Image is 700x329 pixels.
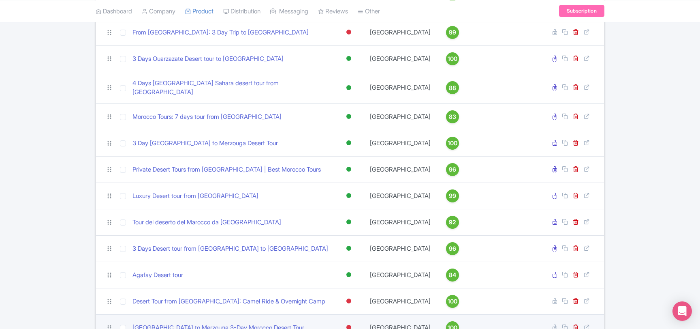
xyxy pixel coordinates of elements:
td: [GEOGRAPHIC_DATA] [365,103,435,130]
td: [GEOGRAPHIC_DATA] [365,262,435,288]
span: 99 [449,28,456,37]
span: 100 [448,297,457,306]
td: [GEOGRAPHIC_DATA] [365,288,435,314]
div: Open Intercom Messenger [672,301,692,321]
a: 3 Day [GEOGRAPHIC_DATA] to Merzouga Desert Tour [132,139,278,148]
span: 96 [449,244,456,253]
span: 84 [449,271,456,280]
td: [GEOGRAPHIC_DATA] [365,130,435,156]
a: 100 [439,137,466,150]
span: 100 [448,54,457,63]
a: 100 [439,52,466,65]
td: [GEOGRAPHIC_DATA] [365,235,435,262]
div: Active [345,137,353,149]
a: 88 [439,81,466,94]
span: 96 [449,165,456,174]
td: [GEOGRAPHIC_DATA] [365,72,435,103]
a: 3 Days Desert tour from [GEOGRAPHIC_DATA] to [GEOGRAPHIC_DATA] [132,244,328,254]
a: 84 [439,269,466,282]
a: 96 [439,163,466,176]
a: Desert Tour from [GEOGRAPHIC_DATA]: Camel Ride & Overnight Camp [132,297,325,306]
div: Active [345,216,353,228]
a: Luxury Desert tour from [GEOGRAPHIC_DATA] [132,191,258,201]
a: 3 Days Ouarzazate Desert tour to [GEOGRAPHIC_DATA] [132,54,284,64]
span: 92 [449,218,456,227]
td: [GEOGRAPHIC_DATA] [365,19,435,45]
a: 96 [439,242,466,255]
a: 83 [439,110,466,123]
a: Tour del deserto del Marocco da [GEOGRAPHIC_DATA] [132,218,281,227]
td: [GEOGRAPHIC_DATA] [365,45,435,72]
div: Active [345,190,353,202]
div: Active [345,163,353,175]
a: 99 [439,189,466,202]
div: Active [345,82,353,94]
a: 92 [439,216,466,229]
span: 100 [448,139,457,148]
a: Agafay Desert tour [132,271,183,280]
a: From [GEOGRAPHIC_DATA]: 3 Day Trip to [GEOGRAPHIC_DATA] [132,28,309,37]
a: Morocco Tours: 7 days tour from [GEOGRAPHIC_DATA] [132,112,282,122]
a: Private Desert Tours from [GEOGRAPHIC_DATA] | Best Morocco Tours [132,165,321,174]
td: [GEOGRAPHIC_DATA] [365,209,435,235]
td: [GEOGRAPHIC_DATA] [365,183,435,209]
td: [GEOGRAPHIC_DATA] [365,156,435,183]
span: 83 [449,112,456,121]
div: Active [345,269,353,281]
a: 4 Days [GEOGRAPHIC_DATA] Sahara desert tour from [GEOGRAPHIC_DATA] [132,79,329,97]
div: Active [345,111,353,123]
div: Inactive [345,26,353,38]
span: 99 [449,191,456,200]
a: Subscription [559,5,604,17]
div: Active [345,243,353,254]
span: 88 [449,84,456,92]
a: 100 [439,295,466,308]
div: Active [345,53,353,65]
a: 99 [439,26,466,39]
div: Inactive [345,295,353,307]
